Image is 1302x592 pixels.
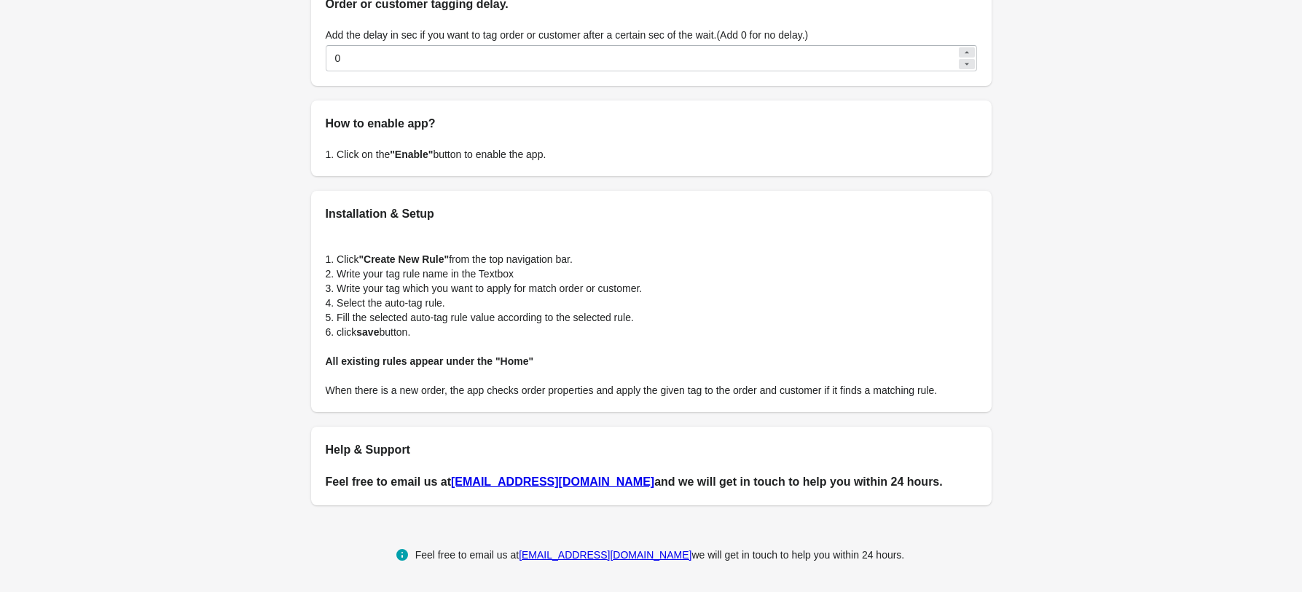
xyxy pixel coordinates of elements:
p: 4. Select the auto-tag rule. [326,296,977,310]
p: 2. Write your tag rule name in the Textbox [326,267,977,281]
h2: Help & Support [326,441,977,459]
b: "Enable" [390,149,433,160]
p: 5. Fill the selected auto-tag rule value according to the selected rule. [326,310,977,325]
b: "Create New Rule" [358,253,449,265]
h2: How to enable app? [326,115,977,133]
p: 6. click button. [326,325,977,339]
a: [EMAIL_ADDRESS][DOMAIN_NAME] [451,475,654,488]
input: delay in sec [326,45,957,71]
p: 1. Click on the button to enable the app. [326,147,977,162]
label: Add the delay in sec if you want to tag order or customer after a certain sec of the wait.(Add 0 ... [326,28,809,42]
div: Feel free to email us at we will get in touch to help you within 24 hours. [415,546,905,564]
h2: Installation & Setup [326,205,977,223]
p: 1. Click from the top navigation bar. [326,252,977,267]
h2: Feel free to email us at and we will get in touch to help you within 24 hours. [326,473,977,491]
p: When there is a new order, the app checks order properties and apply the given tag to the order a... [326,383,977,398]
b: save [356,326,379,338]
p: 3. Write your tag which you want to apply for match order or customer. [326,281,977,296]
a: [EMAIL_ADDRESS][DOMAIN_NAME] [519,549,691,561]
b: All existing rules appear under the "Home" [326,355,534,367]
